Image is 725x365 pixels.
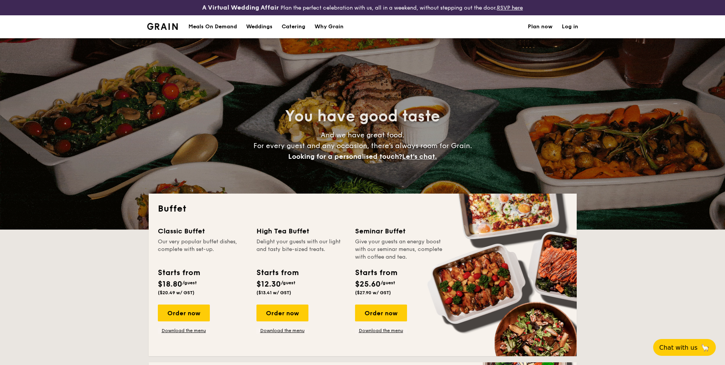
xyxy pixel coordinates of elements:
[256,328,308,334] a: Download the menu
[158,328,210,334] a: Download the menu
[147,23,178,30] a: Logotype
[158,267,199,279] div: Starts from
[355,267,397,279] div: Starts from
[355,226,444,236] div: Seminar Buffet
[256,290,291,295] span: ($13.41 w/ GST)
[256,267,298,279] div: Starts from
[143,3,583,12] div: Plan the perfect celebration with us, all in a weekend, without stepping out the door.
[188,15,237,38] div: Meals On Demand
[381,280,395,285] span: /guest
[158,290,195,295] span: ($20.49 w/ GST)
[277,15,310,38] a: Catering
[281,280,295,285] span: /guest
[355,305,407,321] div: Order now
[402,152,437,161] span: Let's chat.
[562,15,578,38] a: Log in
[355,290,391,295] span: ($27.90 w/ GST)
[282,15,305,38] h1: Catering
[355,328,407,334] a: Download the menu
[256,305,308,321] div: Order now
[497,5,523,11] a: RSVP here
[355,238,444,261] div: Give your guests an energy boost with our seminar menus, complete with coffee and tea.
[315,15,344,38] div: Why Grain
[253,131,472,161] span: And we have great food. For every guest and any occasion, there’s always room for Grain.
[184,15,242,38] a: Meals On Demand
[256,226,346,236] div: High Tea Buffet
[147,23,178,30] img: Grain
[182,280,197,285] span: /guest
[158,305,210,321] div: Order now
[288,152,402,161] span: Looking for a personalised touch?
[653,339,716,356] button: Chat with us🦙
[256,238,346,261] div: Delight your guests with our light and tasty bite-sized treats.
[659,344,697,351] span: Chat with us
[701,343,710,352] span: 🦙
[528,15,553,38] a: Plan now
[202,3,279,12] h4: A Virtual Wedding Affair
[158,203,568,215] h2: Buffet
[285,107,440,125] span: You have good taste
[158,226,247,236] div: Classic Buffet
[256,280,281,289] span: $12.30
[158,280,182,289] span: $18.80
[242,15,277,38] a: Weddings
[246,15,272,38] div: Weddings
[310,15,348,38] a: Why Grain
[355,280,381,289] span: $25.60
[158,238,247,261] div: Our very popular buffet dishes, complete with set-up.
